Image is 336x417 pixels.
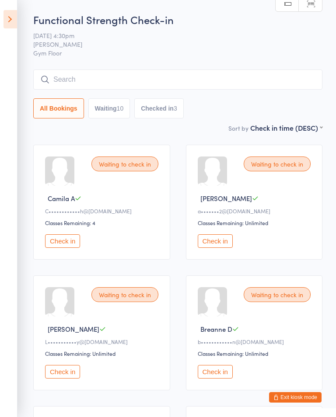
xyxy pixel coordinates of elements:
[48,194,75,203] span: Camila A
[48,324,99,334] span: [PERSON_NAME]
[250,123,322,132] div: Check in time (DESC)
[200,324,232,334] span: Breanne D
[198,234,233,248] button: Check in
[134,98,184,118] button: Checked in3
[33,31,309,40] span: [DATE] 4:30pm
[45,234,80,248] button: Check in
[198,207,314,215] div: a•••••••2@[DOMAIN_NAME]
[198,365,233,379] button: Check in
[45,219,161,226] div: Classes Remaining: 4
[244,156,311,171] div: Waiting to check in
[198,338,314,345] div: b••••••••••••n@[DOMAIN_NAME]
[45,350,161,357] div: Classes Remaining: Unlimited
[228,124,248,132] label: Sort by
[33,49,322,57] span: Gym Floor
[198,350,314,357] div: Classes Remaining: Unlimited
[88,98,130,118] button: Waiting10
[45,207,161,215] div: C••••••••••••h@[DOMAIN_NAME]
[244,287,311,302] div: Waiting to check in
[198,219,314,226] div: Classes Remaining: Unlimited
[33,98,84,118] button: All Bookings
[174,105,177,112] div: 3
[200,194,252,203] span: [PERSON_NAME]
[33,69,322,90] input: Search
[91,287,158,302] div: Waiting to check in
[117,105,124,112] div: 10
[33,12,322,27] h2: Functional Strength Check-in
[45,338,161,345] div: L•••••••••••y@[DOMAIN_NAME]
[269,392,322,403] button: Exit kiosk mode
[91,156,158,171] div: Waiting to check in
[45,365,80,379] button: Check in
[33,40,309,49] span: [PERSON_NAME]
